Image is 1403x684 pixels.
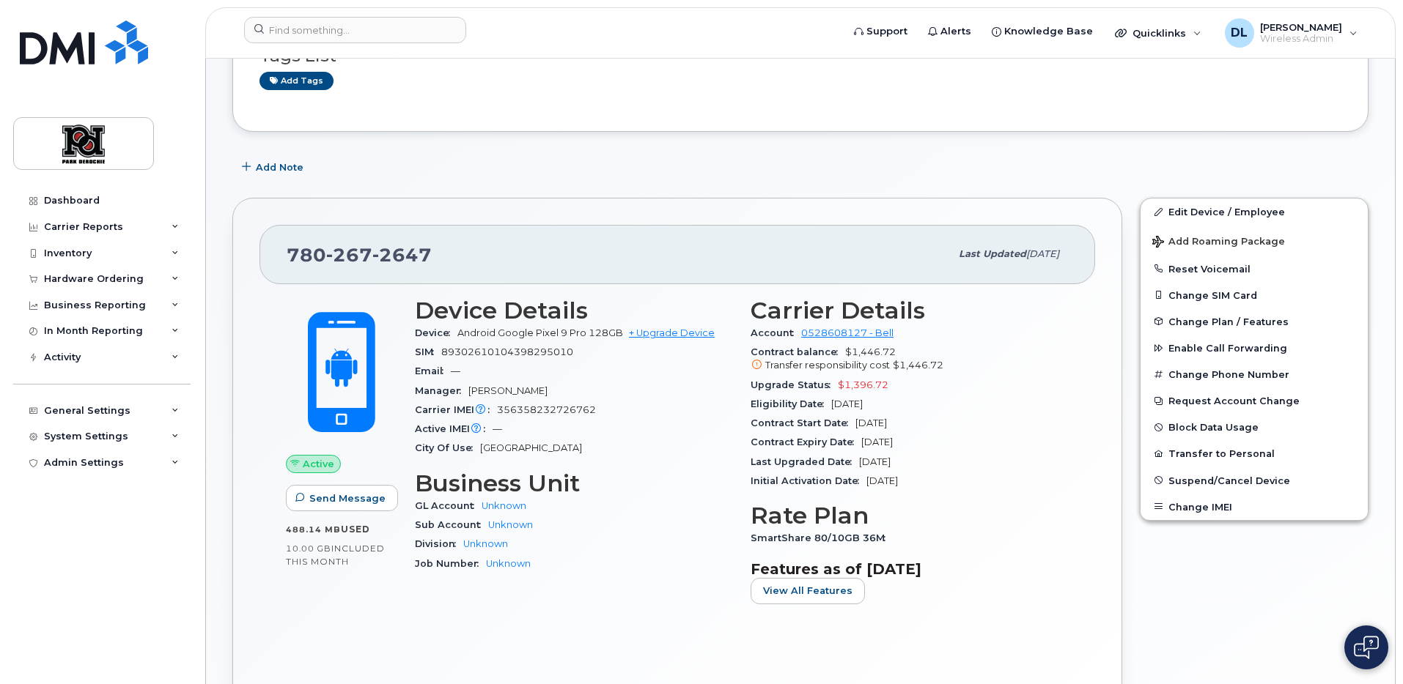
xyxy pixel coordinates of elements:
button: Block Data Usage [1141,414,1368,440]
button: Enable Call Forwarding [1141,335,1368,361]
span: Transfer responsibility cost [765,360,890,371]
a: Unknown [482,500,526,511]
span: $1,446.72 [751,346,1069,373]
span: Support [866,24,907,39]
span: Contract Start Date [751,417,855,428]
span: 267 [326,244,372,266]
span: Alerts [940,24,971,39]
span: Sub Account [415,519,488,530]
span: Active [303,457,334,471]
span: Last updated [959,248,1026,259]
span: DL [1231,24,1248,42]
h3: Carrier Details [751,297,1069,324]
span: [PERSON_NAME] [1260,21,1342,33]
span: Knowledge Base [1004,24,1093,39]
span: SmartShare 80/10GB 36M [751,532,893,543]
span: 488.14 MB [286,524,341,535]
span: 356358232726762 [497,404,596,415]
h3: Device Details [415,297,733,324]
span: 780 [287,244,432,266]
span: — [493,423,502,434]
span: $1,396.72 [838,379,888,390]
button: Transfer to Personal [1141,440,1368,466]
button: Change SIM Card [1141,282,1368,308]
span: [GEOGRAPHIC_DATA] [480,442,582,453]
button: Add Roaming Package [1141,226,1368,256]
span: — [451,365,460,376]
button: Suspend/Cancel Device [1141,467,1368,494]
span: [DATE] [861,436,893,447]
span: SIM [415,346,441,357]
h3: Tags List [259,47,1341,65]
a: Add tags [259,72,334,90]
span: [DATE] [866,475,898,486]
span: Device [415,327,457,338]
button: Change Plan / Features [1141,308,1368,335]
div: Quicklinks [1105,18,1212,48]
span: City Of Use [415,442,480,453]
span: Account [751,327,801,338]
span: Eligibility Date [751,398,831,409]
button: Request Account Change [1141,387,1368,414]
span: [DATE] [855,417,887,428]
a: Unknown [488,519,533,530]
span: Contract balance [751,346,845,357]
span: Active IMEI [415,423,493,434]
span: Add Note [256,160,303,174]
span: 2647 [372,244,432,266]
span: Job Number [415,558,486,569]
span: used [341,524,370,535]
button: View All Features [751,578,865,604]
span: Email [415,365,451,376]
span: Android Google Pixel 9 Pro 128GB [457,327,623,338]
span: Last Upgraded Date [751,456,859,467]
span: included this month [286,543,385,567]
h3: Features as of [DATE] [751,560,1069,578]
span: View All Features [763,584,853,598]
span: $1,446.72 [893,360,943,371]
input: Find something... [244,17,466,43]
span: 10.00 GB [286,543,331,554]
span: Manager [415,385,468,396]
a: Edit Device / Employee [1141,198,1368,225]
span: [DATE] [859,456,891,467]
span: Upgrade Status [751,379,838,390]
span: GL Account [415,500,482,511]
span: Change Plan / Features [1168,316,1289,327]
span: [DATE] [1026,248,1059,259]
a: Alerts [918,17,982,46]
span: Contract Expiry Date [751,436,861,447]
span: Add Roaming Package [1152,236,1285,250]
span: Send Message [309,491,386,505]
a: Unknown [463,538,508,549]
h3: Rate Plan [751,502,1069,529]
span: Wireless Admin [1260,33,1342,45]
span: Enable Call Forwarding [1168,343,1287,354]
a: Support [844,17,918,46]
a: 0528608127 - Bell [801,327,894,338]
img: Open chat [1354,636,1379,659]
h3: Business Unit [415,470,733,497]
span: Carrier IMEI [415,404,497,415]
button: Change IMEI [1141,494,1368,520]
span: Division [415,538,463,549]
span: [DATE] [831,398,863,409]
a: Knowledge Base [982,17,1103,46]
button: Reset Voicemail [1141,256,1368,282]
span: Suspend/Cancel Device [1168,475,1290,486]
button: Send Message [286,485,398,511]
button: Add Note [232,154,316,180]
a: + Upgrade Device [629,327,715,338]
span: Quicklinks [1133,27,1186,39]
span: Initial Activation Date [751,475,866,486]
a: Unknown [486,558,531,569]
span: [PERSON_NAME] [468,385,548,396]
button: Change Phone Number [1141,361,1368,387]
div: Dennis Luong [1215,18,1368,48]
span: 89302610104398295010 [441,346,573,357]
